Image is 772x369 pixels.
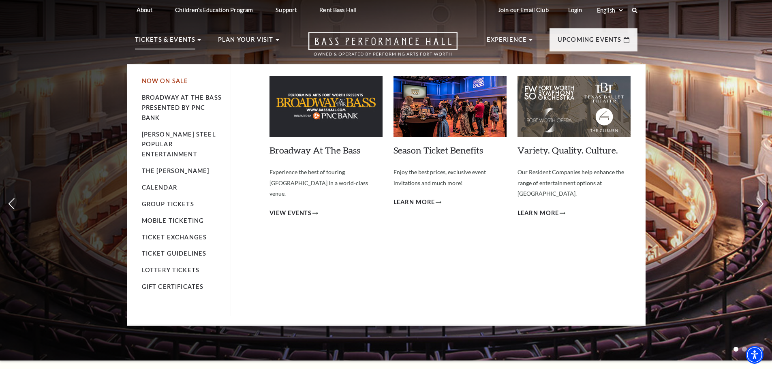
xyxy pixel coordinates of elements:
[595,6,624,14] select: Select:
[142,250,207,257] a: Ticket Guidelines
[393,145,483,156] a: Season Ticket Benefits
[142,283,204,290] a: Gift Certificates
[518,145,618,156] a: Variety. Quality. Culture.
[142,77,188,84] a: Now On Sale
[142,167,210,174] a: The [PERSON_NAME]
[276,6,297,13] p: Support
[393,76,507,137] img: Season Ticket Benefits
[746,346,763,364] div: Accessibility Menu
[142,234,207,241] a: Ticket Exchanges
[393,197,435,207] span: Learn More
[518,208,566,218] a: Learn More Variety. Quality. Culture.
[269,76,383,137] img: Broadway At The Bass
[142,131,216,158] a: [PERSON_NAME] Steel Popular Entertainment
[142,200,194,207] a: Group Tickets
[319,6,357,13] p: Rent Bass Hall
[269,208,312,218] span: View Events
[487,35,527,49] p: Experience
[393,167,507,188] p: Enjoy the best prices, exclusive event invitations and much more!
[518,167,631,199] p: Our Resident Companies help enhance the range of entertainment options at [GEOGRAPHIC_DATA].
[175,6,253,13] p: Children's Education Program
[279,32,487,64] a: Open this option
[269,208,319,218] a: View Events
[269,145,360,156] a: Broadway At The Bass
[142,267,200,273] a: Lottery Tickets
[137,6,153,13] p: About
[518,76,631,137] img: Variety. Quality. Culture.
[269,167,383,199] p: Experience the best of touring [GEOGRAPHIC_DATA] in a world-class venue.
[218,35,274,49] p: Plan Your Visit
[135,35,196,49] p: Tickets & Events
[142,94,222,121] a: Broadway At The Bass presented by PNC Bank
[393,197,442,207] a: Learn More Season Ticket Benefits
[518,208,559,218] span: Learn More
[142,184,177,191] a: Calendar
[558,35,622,49] p: Upcoming Events
[142,217,204,224] a: Mobile Ticketing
